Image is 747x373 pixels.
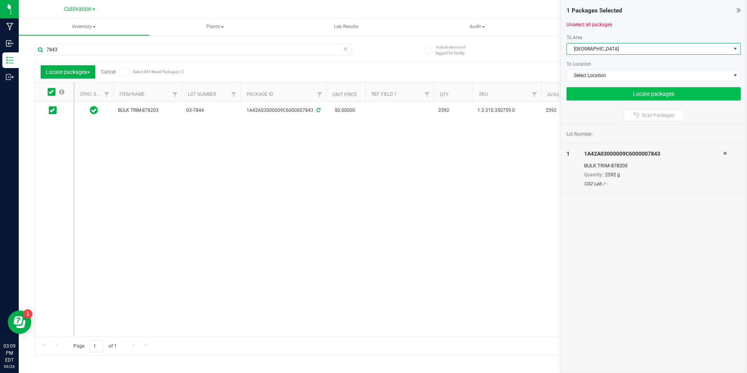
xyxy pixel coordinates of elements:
[567,61,591,67] span: To Location
[120,91,145,97] a: Item Name
[436,44,475,56] span: Include items not tagged for facility
[41,65,95,79] button: Locate packages
[23,309,32,319] iframe: Resource center unread badge
[543,19,674,35] a: Inventory Counts
[331,105,359,116] span: $0.00000
[372,91,397,97] a: Ref Field 1
[421,88,434,101] a: Filter
[438,107,468,114] span: 2592
[547,92,571,97] a: Available
[46,69,90,75] span: Locate packages
[6,73,14,81] inline-svg: Outbound
[567,70,731,81] span: Select Location
[546,107,575,114] span: 2592
[413,19,542,35] span: Audit
[247,91,273,97] a: Package ID
[150,19,281,35] a: Plants
[605,172,620,178] span: 2592 g
[80,91,110,97] a: Sync Status
[440,92,449,97] a: Qty
[412,19,543,35] a: Audit
[186,107,236,114] span: 03-7844
[64,6,91,13] span: Cultivation
[567,131,593,138] span: Lot Number:
[624,109,684,121] button: Scan Packages
[6,39,14,47] inline-svg: Inbound
[584,162,724,170] div: BULK TRIM-878203
[67,340,123,352] span: Page of 1
[227,88,240,101] a: Filter
[479,91,488,97] a: SKU
[239,107,327,114] div: 1A42A03000009C6000007843
[34,44,352,56] input: Search Package ID, Item Name, SKU, Lot or Part Number...
[4,364,15,369] p: 09/26
[567,43,731,54] span: [GEOGRAPHIC_DATA]
[6,56,14,64] inline-svg: Inventory
[642,112,674,118] span: Scan Packages
[313,88,326,101] a: Filter
[281,19,411,35] a: Lab Results
[567,151,570,157] span: 1
[59,89,64,95] span: Select all records on this page
[332,92,357,97] a: Unit Price
[133,70,172,74] span: Select All Filtered Packages (1)
[118,107,177,114] span: BULK TRIM-878203
[528,88,541,101] a: Filter
[19,19,149,35] a: Inventory
[323,23,369,30] span: Lab Results
[584,180,724,187] div: C02 Lab / -
[567,87,741,100] button: Locate packages
[90,105,98,116] span: In Sync
[100,88,113,101] a: Filter
[4,343,15,364] p: 03:09 PM EDT
[315,108,320,113] span: Sync from Compliance System
[101,69,116,75] a: Cancel
[477,107,536,114] span: 1.3.310.350759.0
[567,35,583,40] span: To Area
[169,88,182,101] a: Filter
[343,44,348,54] span: Clear
[150,19,280,35] span: Plants
[188,91,216,97] a: Lot Number
[8,310,31,334] iframe: Resource center
[89,340,104,352] input: 1
[584,172,603,178] span: Quantity:
[584,150,724,158] div: 1A42A03000009C6000007843
[567,22,612,27] a: Unselect all packages
[6,23,14,30] inline-svg: Manufacturing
